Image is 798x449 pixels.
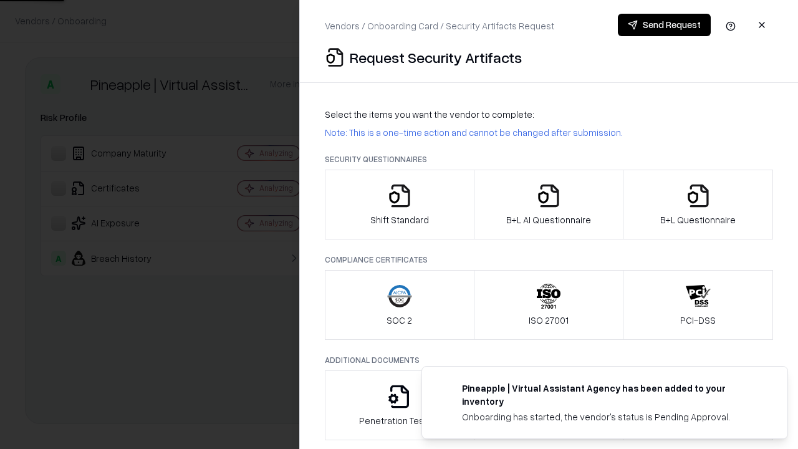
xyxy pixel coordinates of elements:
[325,355,773,365] p: Additional Documents
[350,47,522,67] p: Request Security Artifacts
[680,314,716,327] p: PCI-DSS
[325,154,773,165] p: Security Questionnaires
[325,370,474,440] button: Penetration Testing
[437,382,452,397] img: trypineapple.com
[506,213,591,226] p: B+L AI Questionnaire
[370,213,429,226] p: Shift Standard
[325,126,773,139] p: Note: This is a one-time action and cannot be changed after submission.
[325,254,773,265] p: Compliance Certificates
[359,414,440,427] p: Penetration Testing
[462,382,757,408] div: Pineapple | Virtual Assistant Agency has been added to your inventory
[387,314,412,327] p: SOC 2
[529,314,569,327] p: ISO 27001
[474,270,624,340] button: ISO 27001
[325,170,474,239] button: Shift Standard
[660,213,736,226] p: B+L Questionnaire
[474,170,624,239] button: B+L AI Questionnaire
[325,108,773,121] p: Select the items you want the vendor to complete:
[623,270,773,340] button: PCI-DSS
[325,19,554,32] p: Vendors / Onboarding Card / Security Artifacts Request
[623,170,773,239] button: B+L Questionnaire
[618,14,711,36] button: Send Request
[462,410,757,423] div: Onboarding has started, the vendor's status is Pending Approval.
[325,270,474,340] button: SOC 2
